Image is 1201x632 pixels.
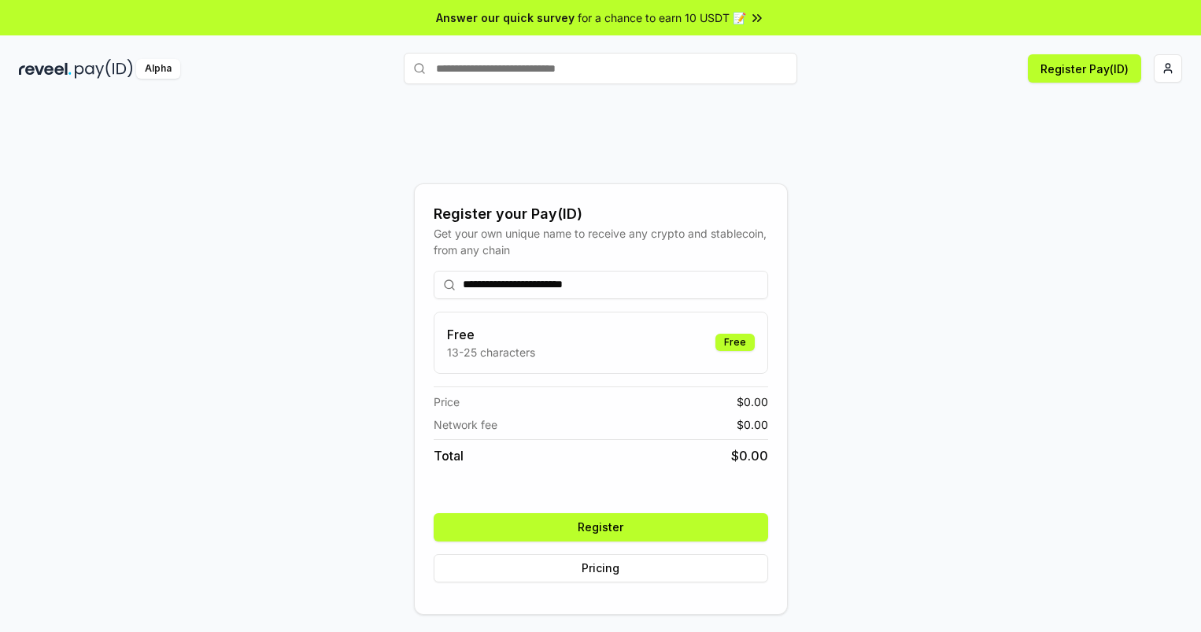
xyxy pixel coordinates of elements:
[731,446,768,465] span: $ 0.00
[737,394,768,410] span: $ 0.00
[434,513,768,541] button: Register
[434,446,464,465] span: Total
[75,59,133,79] img: pay_id
[434,225,768,258] div: Get your own unique name to receive any crypto and stablecoin, from any chain
[447,325,535,344] h3: Free
[436,9,575,26] span: Answer our quick survey
[434,203,768,225] div: Register your Pay(ID)
[578,9,746,26] span: for a chance to earn 10 USDT 📝
[19,59,72,79] img: reveel_dark
[1028,54,1141,83] button: Register Pay(ID)
[136,59,180,79] div: Alpha
[737,416,768,433] span: $ 0.00
[447,344,535,360] p: 13-25 characters
[434,554,768,582] button: Pricing
[434,394,460,410] span: Price
[715,334,755,351] div: Free
[434,416,497,433] span: Network fee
